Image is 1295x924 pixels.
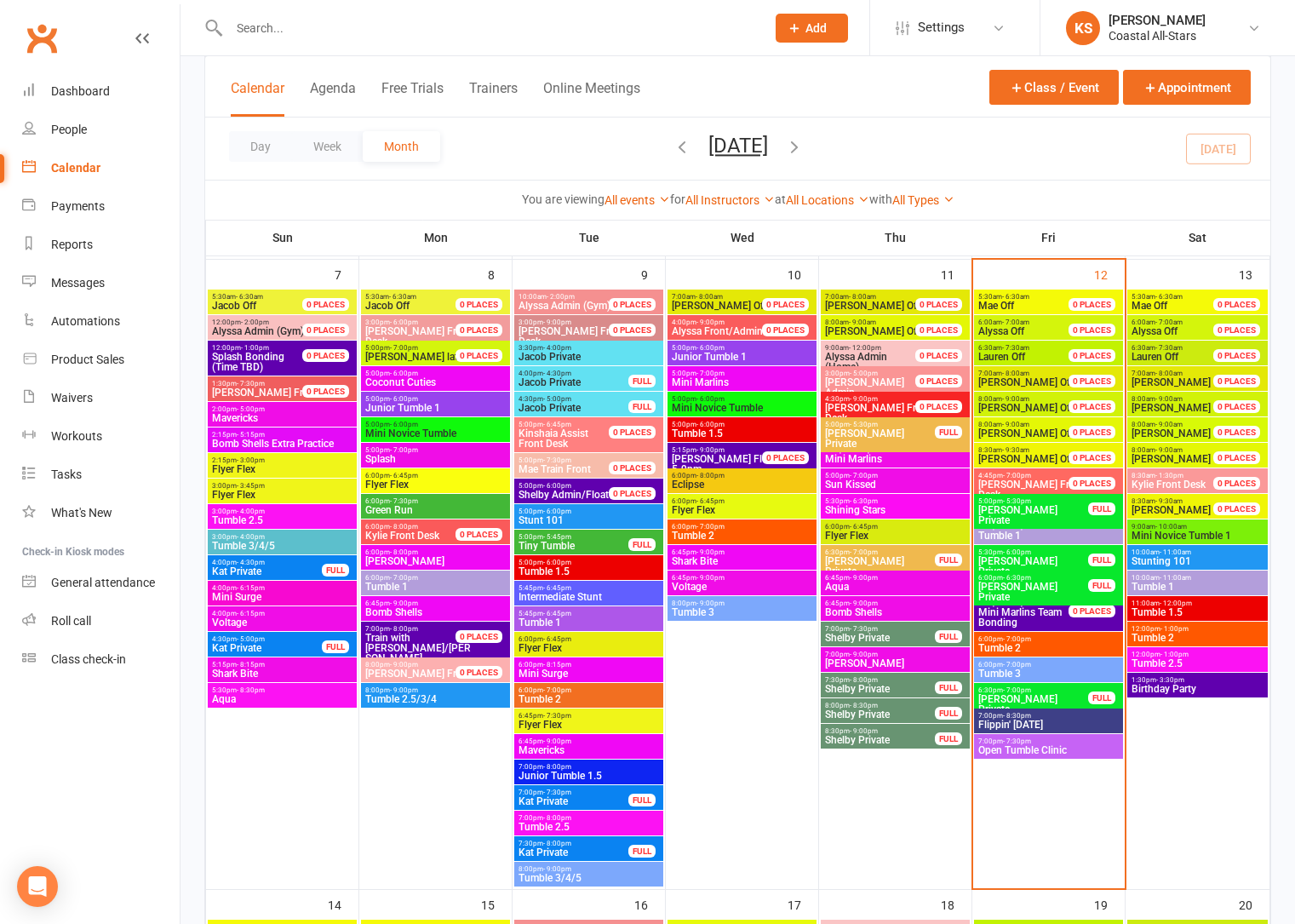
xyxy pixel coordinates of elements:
span: Tumble 1.5 [671,428,813,439]
div: 0 PLACES [609,298,656,311]
div: 12 [1094,260,1125,288]
span: 5:30pm [824,497,966,505]
th: Fri [972,220,1126,255]
span: - 7:30pm [390,497,418,505]
span: - 6:00pm [696,395,725,403]
span: 12:00pm [211,319,323,326]
span: Jacob Off [365,300,410,312]
div: 0 PLACES [1213,349,1260,362]
span: - 6:45pm [696,497,725,505]
span: 5:00pm [518,482,629,490]
span: - 8:00am [696,293,723,301]
span: [PERSON_NAME] Private [977,505,1089,525]
strong: for [670,192,685,206]
span: (Home) [824,352,936,372]
th: Thu [819,220,972,255]
div: Automations [51,314,120,328]
a: All Types [892,193,954,207]
span: 5:00pm [364,344,476,352]
button: Month [363,131,440,162]
div: 0 PLACES [1069,349,1115,362]
span: - 4:00pm [237,508,265,515]
span: 9:00am [824,344,936,352]
div: 0 PLACES [915,298,962,311]
span: [PERSON_NAME] Off [825,325,920,337]
div: Tasks [51,468,82,481]
button: Trainers [469,80,518,117]
span: Jacob Private [518,403,629,413]
div: 0 PLACES [762,298,809,311]
button: Week [292,131,363,162]
div: Open Intercom Messenger [17,866,58,907]
span: Flyer Flex [211,490,353,500]
span: Mae Train Front [519,463,591,475]
span: 4:00pm [671,319,782,326]
span: 6:00am [1131,319,1234,326]
div: 0 PLACES [1213,375,1260,387]
div: FULL [935,426,962,439]
div: FULL [628,400,656,413]
span: - 9:00am [1155,421,1183,428]
span: Lauren Off [978,351,1025,363]
strong: You are viewing [522,192,605,206]
span: 5:00pm [518,421,629,428]
div: 7 [335,260,358,288]
span: [PERSON_NAME] late [365,351,463,363]
div: Dashboard [51,84,110,98]
span: 5:00pm [671,421,813,428]
span: - 2:00pm [547,293,575,301]
div: 0 PLACES [302,324,349,336]
span: - 9:00pm [696,446,725,454]
span: [PERSON_NAME] Front Desk [825,402,931,424]
div: 0 PLACES [456,298,502,311]
span: Lauren Off [1132,351,1178,363]
span: 7:00am [1131,370,1234,377]
span: 5:00pm [824,472,966,479]
span: Splash Bonding [212,351,284,363]
div: 0 PLACES [915,400,962,413]
div: 0 PLACES [1069,400,1115,413]
span: - 9:30am [1002,446,1029,454]
a: Tasks [22,456,180,494]
div: 0 PLACES [1069,375,1115,387]
span: - 9:00pm [696,319,725,326]
span: Mae Off [1132,300,1167,312]
div: 0 PLACES [1069,477,1115,490]
span: 10:00am [518,293,629,301]
div: Product Sales [51,353,124,366]
div: Reports [51,238,93,251]
span: Kinshaia Assist [519,428,588,439]
div: 0 PLACES [1069,451,1115,464]
button: Appointment [1123,70,1251,105]
a: Payments [22,187,180,226]
strong: at [775,192,786,206]
span: 1:30pm [211,380,323,387]
span: 6:30am [977,344,1089,352]
a: Dashboard [22,72,180,111]
span: 5:00pm [977,497,1089,505]
span: - 1:30pm [1155,472,1183,479]
span: Kylie Front Desk [1132,479,1206,491]
span: [PERSON_NAME] Off [1132,428,1227,439]
span: 5:30am [211,293,323,301]
span: - 6:30am [1155,293,1183,301]
a: General attendance kiosk mode [22,564,180,602]
span: [PERSON_NAME] Front Desk [978,479,1085,501]
span: - 6:00pm [543,482,571,490]
span: 8:30am [977,446,1089,454]
span: Mini Marlins [671,377,813,387]
span: 3:00pm [211,508,353,515]
span: 5:30am [364,293,476,301]
button: Class / Event [989,70,1119,105]
span: 7:00am [671,293,782,301]
div: Roll call [51,614,91,628]
div: What's New [51,506,112,519]
span: - 7:00pm [390,446,418,454]
span: - 8:00am [1002,370,1029,377]
div: FULL [1088,502,1115,515]
span: 4:45pm [977,472,1089,479]
span: 3:30pm [518,344,660,352]
div: 8 [488,260,512,288]
a: Workouts [22,417,180,456]
span: 8:30am [1131,472,1234,479]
